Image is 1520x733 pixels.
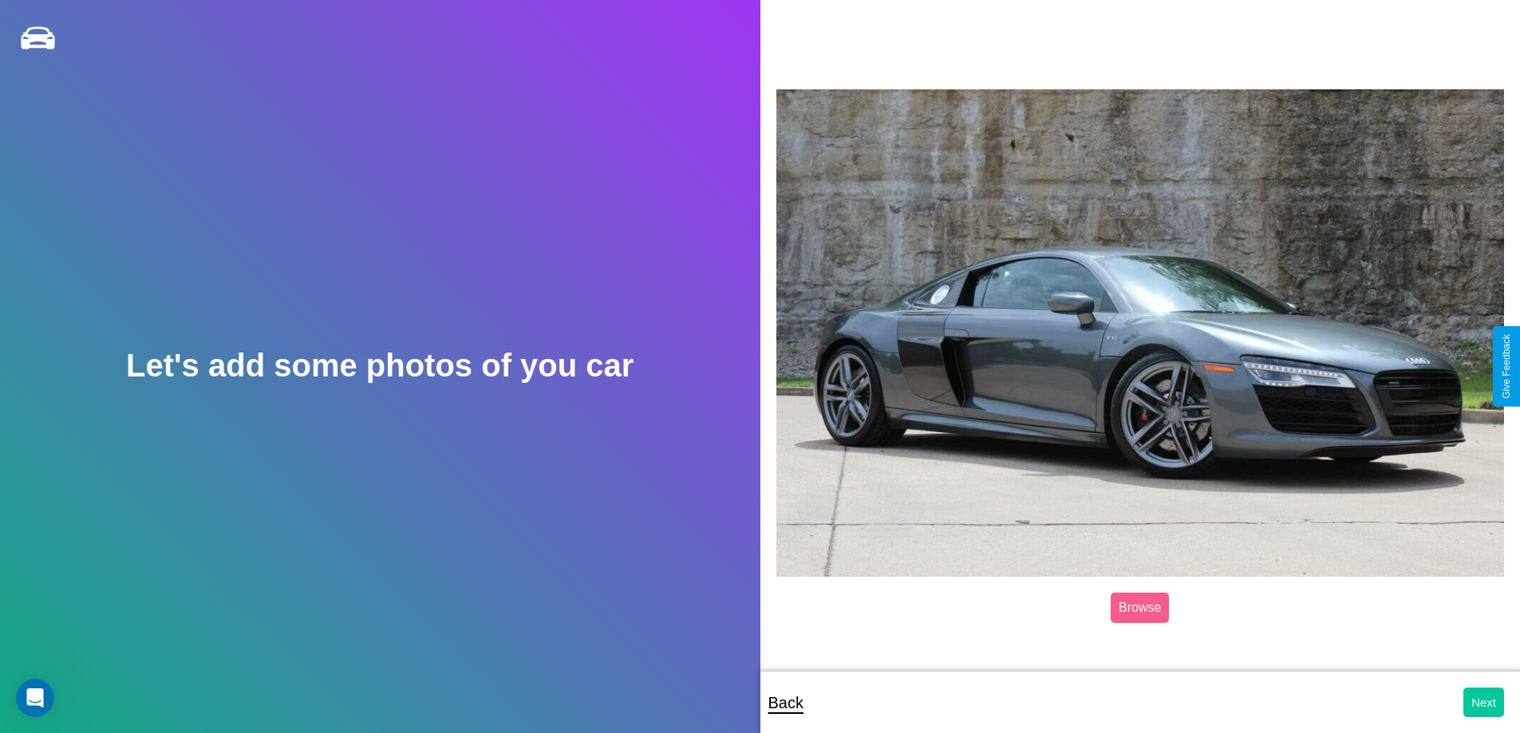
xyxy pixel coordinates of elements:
label: Browse [1111,593,1169,623]
h2: Let's add some photos of you car [126,348,634,384]
button: Next [1463,688,1504,717]
p: Back [768,688,803,717]
iframe: Intercom live chat [16,679,54,717]
img: posted [776,89,1505,577]
div: Give Feedback [1501,334,1512,399]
